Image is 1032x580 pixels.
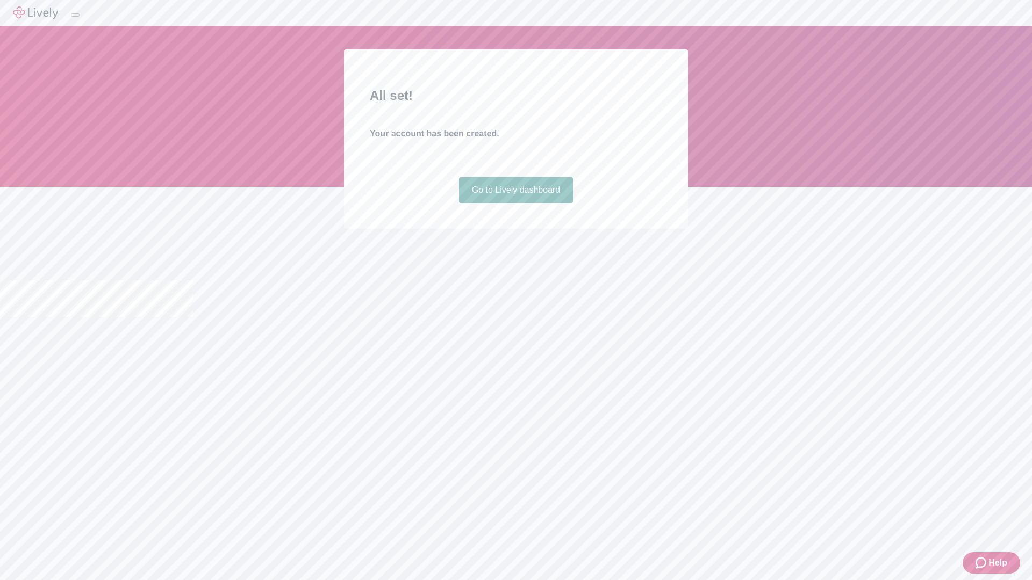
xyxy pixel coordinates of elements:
[71,13,80,17] button: Log out
[459,177,574,203] a: Go to Lively dashboard
[13,6,58,19] img: Lively
[370,127,662,140] h4: Your account has been created.
[963,552,1020,574] button: Zendesk support iconHelp
[370,86,662,105] h2: All set!
[976,556,988,569] svg: Zendesk support icon
[988,556,1007,569] span: Help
